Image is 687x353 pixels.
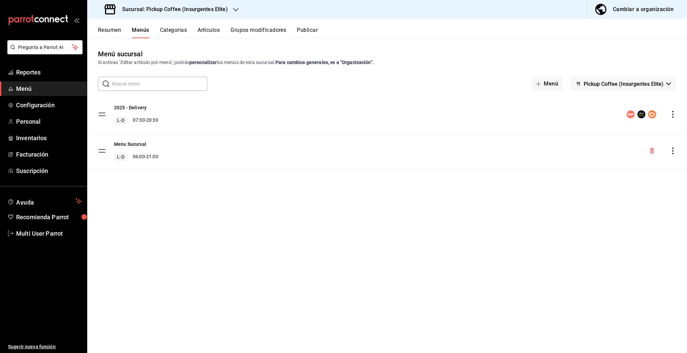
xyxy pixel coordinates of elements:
[98,27,687,38] div: navigation tabs
[116,117,125,124] span: L-D
[114,116,158,124] div: 07:30 - 20:30
[5,49,83,56] a: Pregunta a Parrot AI
[570,77,676,91] button: Pickup Coffee (Insurgentes Elite)
[670,148,676,154] button: actions
[114,104,147,111] button: 2025 - Delivery
[98,147,106,155] button: drag
[16,197,73,205] span: Ayuda
[98,49,143,59] div: Menú sucursal
[74,17,79,23] button: open_drawer_menu
[16,68,82,77] span: Reportes
[670,111,676,118] button: actions
[98,27,121,38] button: Resumen
[98,110,106,118] button: drag
[7,40,83,54] button: Pregunta a Parrot AI
[613,5,674,14] div: Cambiar a organización
[532,77,562,91] button: Menú
[18,44,72,51] span: Pregunta a Parrot AI
[16,133,82,142] span: Inventarios
[8,343,82,350] span: Sugerir nueva función
[190,60,217,65] strong: personalizar
[16,101,82,110] span: Configuración
[114,141,146,148] button: Menu Sucursal
[16,117,82,126] span: Personal
[16,213,82,222] span: Recomienda Parrot
[112,77,207,91] input: Buscar menú
[297,27,318,38] button: Publicar
[230,27,286,38] button: Grupos modificadores
[114,153,158,161] div: 06:00 - 21:00
[160,27,187,38] button: Categorías
[117,5,228,13] h3: Sucursal: Pickup Coffee (Insurgentes Elite)
[87,96,687,169] table: menu-maker-table
[584,81,664,87] span: Pickup Coffee (Insurgentes Elite)
[198,27,220,38] button: Artículos
[98,59,676,66] div: Si activas ‘Editar artículo por menú’, podrás los menús de esta sucursal.
[16,84,82,93] span: Menú
[16,229,82,238] span: Multi User Parrot
[275,60,374,65] strong: Para cambios generales, ve a “Organización”.
[132,27,149,38] button: Menús
[116,154,125,160] span: L-D
[16,150,82,159] span: Facturación
[16,166,82,175] span: Suscripción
